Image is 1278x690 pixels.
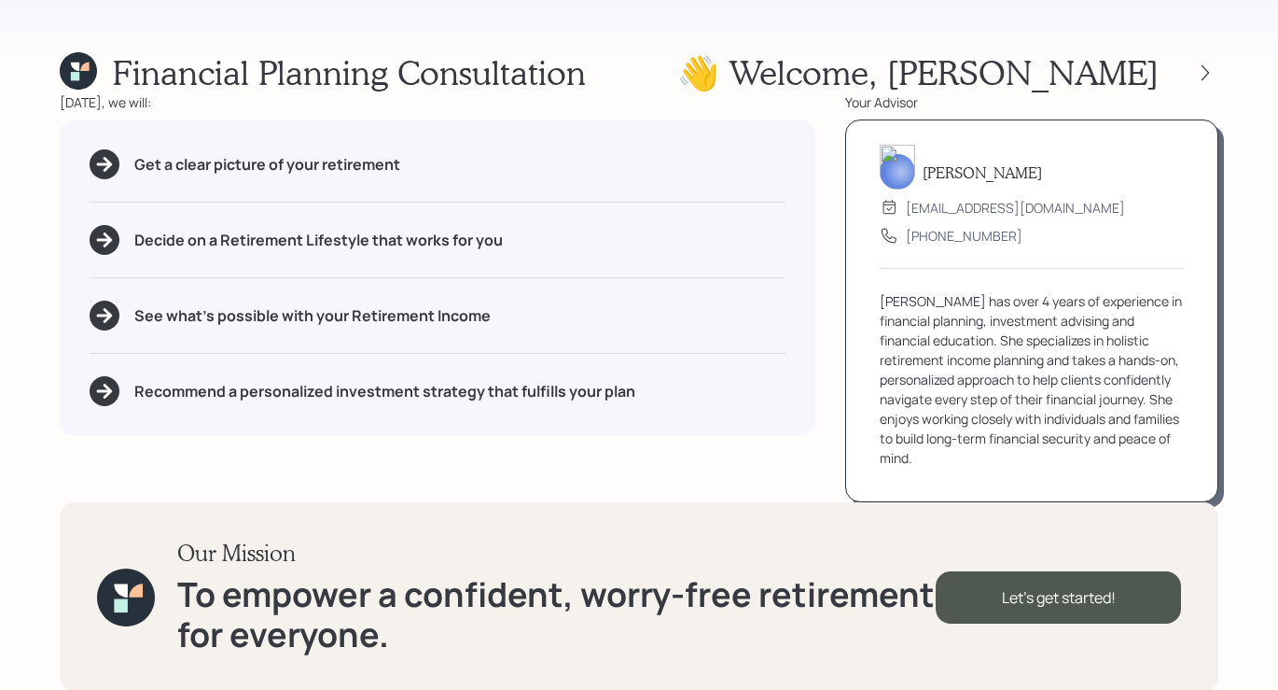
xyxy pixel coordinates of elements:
[177,574,936,655] h1: To empower a confident, worry-free retirement for everyone.
[134,307,491,325] h5: See what's possible with your Retirement Income
[906,226,1022,246] div: [PHONE_NUMBER]
[906,198,1125,218] div: [EMAIL_ADDRESS][DOMAIN_NAME]
[936,571,1181,624] div: Let's get started!
[134,383,635,401] h5: Recommend a personalized investment strategy that fulfills your plan
[923,163,1042,181] h5: [PERSON_NAME]
[134,232,503,249] h5: Decide on a Retirement Lifestyle that works for you
[60,92,815,112] div: [DATE], we will:
[134,156,400,174] h5: Get a clear picture of your retirement
[845,92,1218,112] div: Your Advisor
[880,145,915,190] img: aleksandra-headshot.png
[677,52,1159,92] h1: 👋 Welcome , [PERSON_NAME]
[112,52,586,92] h1: Financial Planning Consultation
[177,540,936,567] h3: Our Mission
[880,291,1184,468] div: [PERSON_NAME] has over 4 years of experience in financial planning, investment advising and finan...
